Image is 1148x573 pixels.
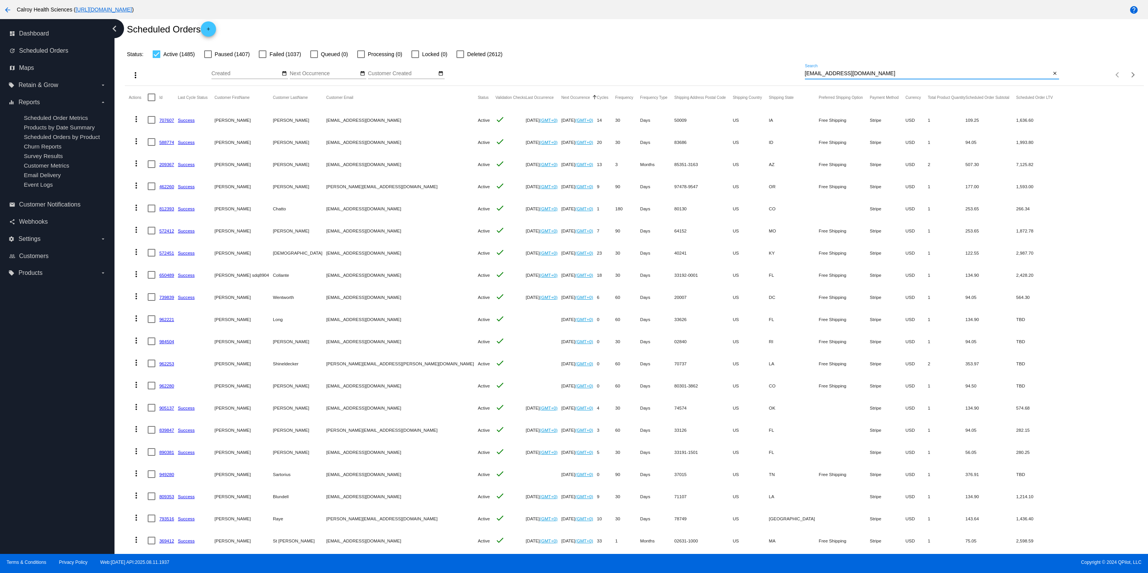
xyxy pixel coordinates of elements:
[178,95,208,100] button: Change sorting for LastProcessingCycleId
[870,175,906,197] mat-cell: Stripe
[597,220,615,242] mat-cell: 7
[966,153,1016,175] mat-cell: 507.30
[906,330,928,352] mat-cell: USD
[674,220,733,242] mat-cell: 64152
[597,242,615,264] mat-cell: 23
[273,109,326,131] mat-cell: [PERSON_NAME]
[615,330,640,352] mat-cell: 30
[24,143,61,150] span: Churn Reports
[159,228,174,233] a: 572412
[178,140,195,145] a: Success
[282,71,287,77] mat-icon: date_range
[526,286,561,308] mat-cell: [DATE]
[870,197,906,220] mat-cell: Stripe
[540,228,558,233] a: (GMT+0)
[870,153,906,175] mat-cell: Stripe
[870,95,899,100] button: Change sorting for PaymentMethod.Type
[214,264,273,286] mat-cell: [PERSON_NAME] sdq8904
[819,95,863,100] button: Change sorting for PreferredShippingOption
[24,124,95,131] span: Products by Date Summary
[966,220,1016,242] mat-cell: 253.65
[769,153,819,175] mat-cell: AZ
[640,330,674,352] mat-cell: Days
[438,71,443,77] mat-icon: date_range
[870,330,906,352] mat-cell: Stripe
[674,330,733,352] mat-cell: 02840
[575,184,593,189] a: (GMT+0)
[360,71,365,77] mat-icon: date_range
[326,197,478,220] mat-cell: [EMAIL_ADDRESS][DOMAIN_NAME]
[575,250,593,255] a: (GMT+0)
[733,109,769,131] mat-cell: US
[615,264,640,286] mat-cell: 30
[273,220,326,242] mat-cell: [PERSON_NAME]
[1016,286,1060,308] mat-cell: 564.30
[928,175,965,197] mat-cell: 1
[966,286,1016,308] mat-cell: 94.05
[19,201,81,208] span: Customer Notifications
[9,250,106,262] a: people_outline Customers
[326,153,478,175] mat-cell: [EMAIL_ADDRESS][DOMAIN_NAME]
[540,184,558,189] a: (GMT+0)
[273,131,326,153] mat-cell: [PERSON_NAME]
[273,95,308,100] button: Change sorting for CustomerLastName
[928,131,965,153] mat-cell: 1
[733,197,769,220] mat-cell: US
[640,264,674,286] mat-cell: Days
[674,242,733,264] mat-cell: 40241
[9,48,15,54] i: update
[870,131,906,153] mat-cell: Stripe
[674,131,733,153] mat-cell: 83686
[204,26,213,36] mat-icon: add
[640,308,674,330] mat-cell: Days
[211,71,280,77] input: Created
[178,273,195,278] a: Success
[906,95,921,100] button: Change sorting for CurrencyIso
[132,181,141,190] mat-icon: more_vert
[597,330,615,352] mat-cell: 0
[1016,264,1060,286] mat-cell: 2,428.20
[733,175,769,197] mat-cell: US
[159,140,174,145] a: 588774
[19,47,68,54] span: Scheduled Orders
[326,286,478,308] mat-cell: [EMAIL_ADDRESS][DOMAIN_NAME]
[132,247,141,257] mat-icon: more_vert
[615,153,640,175] mat-cell: 3
[575,206,593,211] a: (GMT+0)
[214,330,273,352] mat-cell: [PERSON_NAME]
[1125,67,1141,82] button: Next page
[640,286,674,308] mat-cell: Days
[906,242,928,264] mat-cell: USD
[540,206,558,211] a: (GMT+0)
[368,71,437,77] input: Customer Created
[1129,5,1138,15] mat-icon: help
[561,286,597,308] mat-cell: [DATE]
[870,109,906,131] mat-cell: Stripe
[326,308,478,330] mat-cell: [EMAIL_ADDRESS][DOMAIN_NAME]
[966,308,1016,330] mat-cell: 134.90
[906,109,928,131] mat-cell: USD
[159,95,162,100] button: Change sorting for Id
[597,264,615,286] mat-cell: 18
[273,175,326,197] mat-cell: [PERSON_NAME]
[575,162,593,167] a: (GMT+0)
[819,175,870,197] mat-cell: Free Shipping
[326,131,478,153] mat-cell: [EMAIL_ADDRESS][DOMAIN_NAME]
[214,286,273,308] mat-cell: [PERSON_NAME]
[597,308,615,330] mat-cell: 0
[214,242,273,264] mat-cell: [PERSON_NAME]
[24,134,100,140] a: Scheduled Orders by Product
[159,317,174,322] a: 962221
[273,286,326,308] mat-cell: Wentworth
[769,131,819,153] mat-cell: ID
[9,219,15,225] i: share
[928,153,965,175] mat-cell: 2
[674,153,733,175] mat-cell: 85351-3163
[9,31,15,37] i: dashboard
[1016,330,1060,352] mat-cell: TBD
[733,264,769,286] mat-cell: US
[1016,109,1060,131] mat-cell: 1,636.60
[966,109,1016,131] mat-cell: 109.25
[966,175,1016,197] mat-cell: 177.00
[597,131,615,153] mat-cell: 20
